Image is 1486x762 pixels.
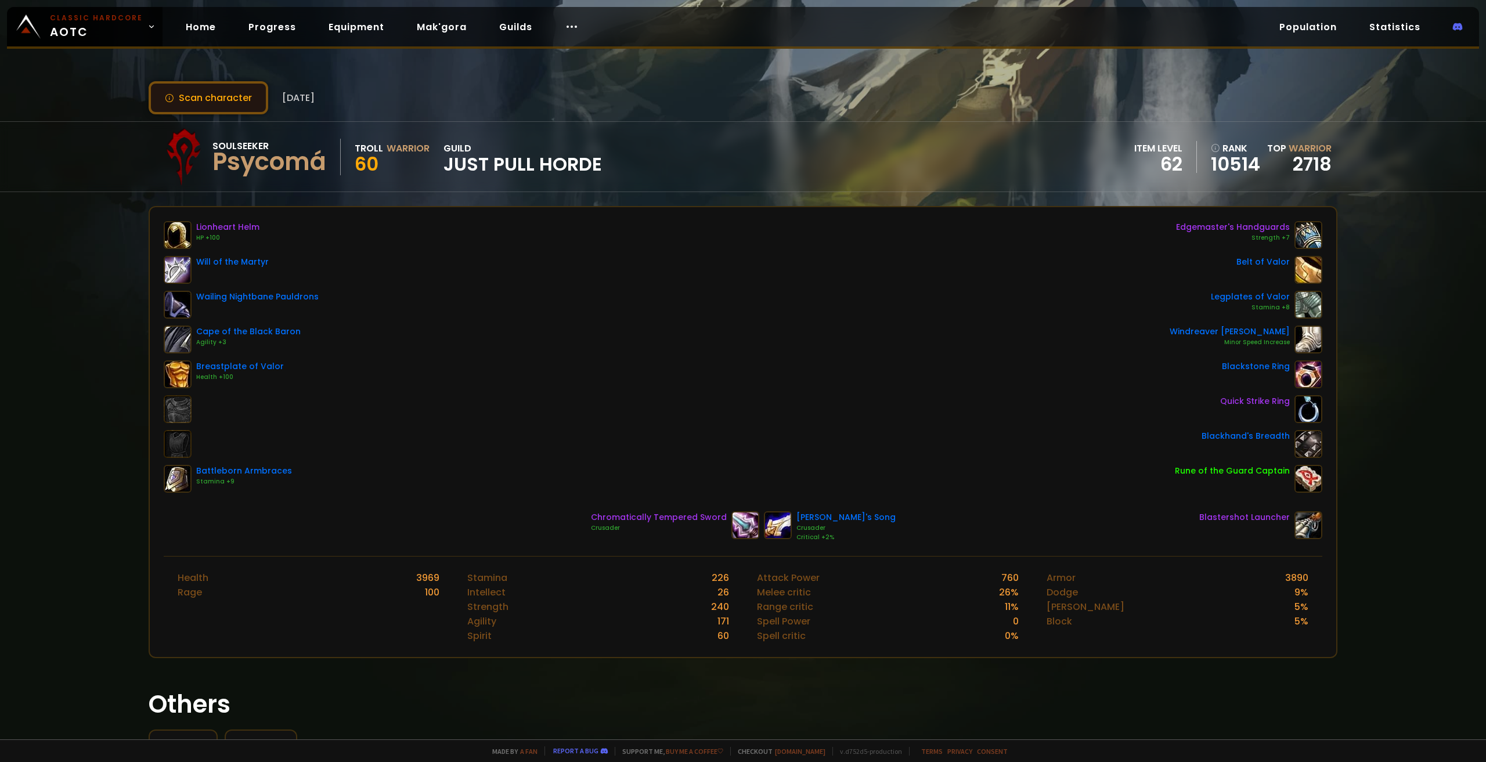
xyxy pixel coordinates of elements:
[1293,151,1332,177] a: 2718
[1220,395,1290,407] div: Quick Strike Ring
[1294,614,1308,629] div: 5 %
[425,585,439,600] div: 100
[1005,629,1019,643] div: 0 %
[1176,233,1290,243] div: Strength +7
[1005,600,1019,614] div: 11 %
[1211,291,1290,303] div: Legplates of Valor
[196,338,301,347] div: Agility +3
[1047,614,1072,629] div: Block
[615,747,723,756] span: Support me,
[1170,326,1290,338] div: Windreaver [PERSON_NAME]
[1134,141,1182,156] div: item level
[1170,338,1290,347] div: Minor Speed Increase
[717,629,729,643] div: 60
[1047,570,1076,585] div: Armor
[921,747,943,756] a: Terms
[666,747,723,756] a: Buy me a coffee
[999,585,1019,600] div: 26 %
[1013,614,1019,629] div: 0
[796,533,896,542] div: Critical +2%
[1211,303,1290,312] div: Stamina +8
[467,629,492,643] div: Spirit
[164,326,192,353] img: item-13340
[467,570,507,585] div: Stamina
[178,570,208,585] div: Health
[711,600,729,614] div: 240
[196,291,319,303] div: Wailing Nightbane Pauldrons
[1202,430,1290,442] div: Blackhand's Breadth
[717,585,729,600] div: 26
[832,747,902,756] span: v. d752d5 - production
[387,141,430,156] div: Warrior
[490,15,542,39] a: Guilds
[196,360,284,373] div: Breastplate of Valor
[1294,291,1322,319] img: item-16732
[212,153,326,171] div: Psycomá
[149,81,268,114] button: Scan character
[591,511,727,523] div: Chromatically Tempered Sword
[757,614,810,629] div: Spell Power
[591,523,727,533] div: Crusader
[355,141,383,156] div: Troll
[1294,430,1322,458] img: item-13965
[717,614,729,629] div: 171
[1047,585,1078,600] div: Dodge
[1134,156,1182,173] div: 62
[553,746,598,755] a: Report a bug
[50,13,143,23] small: Classic Hardcore
[176,15,225,39] a: Home
[164,256,192,284] img: item-17044
[164,221,192,249] img: item-12640
[796,511,896,523] div: [PERSON_NAME]'s Song
[1294,326,1322,353] img: item-13967
[712,570,729,585] div: 226
[319,15,394,39] a: Equipment
[7,7,163,46] a: Classic HardcoreAOTC
[164,465,192,493] img: item-12936
[196,465,292,477] div: Battleborn Armbraces
[164,360,192,388] img: item-16730
[757,585,811,600] div: Melee critic
[1222,360,1290,373] div: Blackstone Ring
[1294,395,1322,423] img: item-18821
[775,747,825,756] a: [DOMAIN_NAME]
[1236,256,1290,268] div: Belt of Valor
[1211,141,1260,156] div: rank
[164,291,192,319] img: item-13405
[485,747,538,756] span: Made by
[443,141,602,173] div: guild
[1294,360,1322,388] img: item-17713
[282,91,315,105] span: [DATE]
[1175,465,1290,477] div: Rune of the Guard Captain
[1294,511,1322,539] img: item-17072
[196,477,292,486] div: Stamina +9
[1176,221,1290,233] div: Edgemaster's Handguards
[1001,570,1019,585] div: 760
[178,585,202,600] div: Rage
[416,570,439,585] div: 3969
[1047,600,1124,614] div: [PERSON_NAME]
[796,523,896,533] div: Crusader
[196,326,301,338] div: Cape of the Black Baron
[731,511,759,539] img: item-19352
[239,15,305,39] a: Progress
[196,373,284,382] div: Health +100
[50,13,143,41] span: AOTC
[1294,600,1308,614] div: 5 %
[1360,15,1430,39] a: Statistics
[520,747,538,756] a: a fan
[757,629,806,643] div: Spell critic
[1211,156,1260,173] a: 10514
[764,511,792,539] img: item-15806
[1294,256,1322,284] img: item-16736
[1294,585,1308,600] div: 9 %
[149,686,1337,723] h1: Others
[1294,221,1322,249] img: item-14551
[1267,141,1332,156] div: Top
[212,139,326,153] div: Soulseeker
[467,585,506,600] div: Intellect
[757,570,820,585] div: Attack Power
[443,156,602,173] span: Just Pull Horde
[467,614,496,629] div: Agility
[196,233,259,243] div: HP +100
